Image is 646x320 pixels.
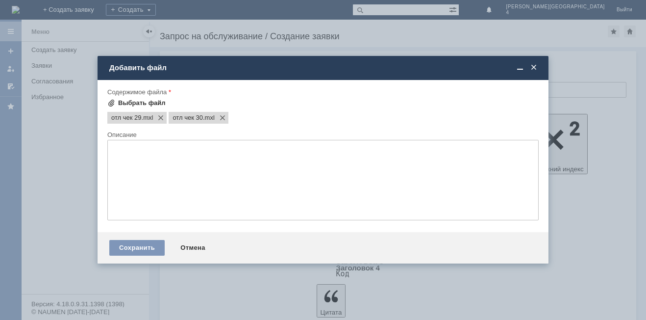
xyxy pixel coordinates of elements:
span: отл чек 29.mxl [111,114,142,122]
span: отл чек 30.mxl [203,114,215,122]
span: отл чек 29.mxl [142,114,153,122]
div: Добавить файл [109,63,539,72]
span: Закрыть [529,63,539,72]
div: Выбрать файл [118,99,166,107]
div: Описание [107,132,537,138]
div: Содержимое файла [107,89,537,95]
span: отл чек 30.mxl [173,114,203,122]
span: Свернуть (Ctrl + M) [515,63,525,72]
div: прошу отложить отложенные чеки [4,4,143,12]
